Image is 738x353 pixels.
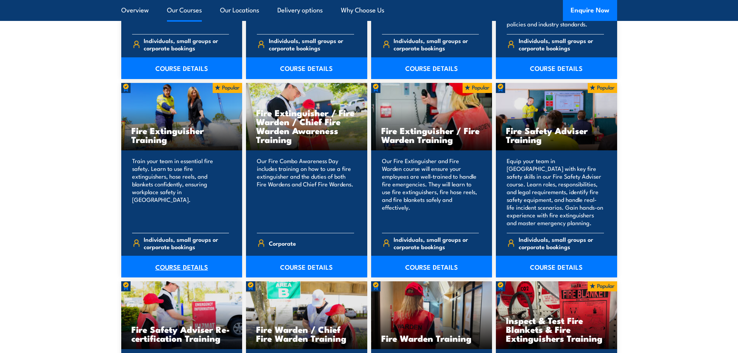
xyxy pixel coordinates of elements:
h3: Fire Warden Training [381,334,482,343]
span: Corporate [269,237,296,249]
a: COURSE DETAILS [121,256,243,277]
h3: Fire Extinguisher Training [131,126,232,144]
a: COURSE DETAILS [246,57,367,79]
p: Our Fire Combo Awareness Day includes training on how to use a fire extinguisher and the duties o... [257,157,354,227]
a: COURSE DETAILS [371,57,492,79]
p: Equip your team in [GEOGRAPHIC_DATA] with key fire safety skills in our Fire Safety Adviser cours... [507,157,604,227]
h3: Fire Safety Adviser Re-certification Training [131,325,232,343]
span: Individuals, small groups or corporate bookings [269,37,354,52]
span: Individuals, small groups or corporate bookings [144,236,229,250]
h3: Inspect & Test Fire Blankets & Fire Extinguishers Training [506,316,607,343]
a: COURSE DETAILS [496,256,617,277]
p: Train your team in essential fire safety. Learn to use fire extinguishers, hose reels, and blanke... [132,157,229,227]
h3: Fire Warden / Chief Fire Warden Training [256,325,357,343]
h3: Fire Extinguisher / Fire Warden Training [381,126,482,144]
span: Individuals, small groups or corporate bookings [144,37,229,52]
span: Individuals, small groups or corporate bookings [394,37,479,52]
span: Individuals, small groups or corporate bookings [519,37,604,52]
span: Individuals, small groups or corporate bookings [394,236,479,250]
a: COURSE DETAILS [371,256,492,277]
h3: Fire Safety Adviser Training [506,126,607,144]
a: COURSE DETAILS [496,57,617,79]
h3: Fire Extinguisher / Fire Warden / Chief Fire Warden Awareness Training [256,108,357,144]
a: COURSE DETAILS [246,256,367,277]
a: COURSE DETAILS [121,57,243,79]
span: Individuals, small groups or corporate bookings [519,236,604,250]
p: Our Fire Extinguisher and Fire Warden course will ensure your employees are well-trained to handl... [382,157,479,227]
